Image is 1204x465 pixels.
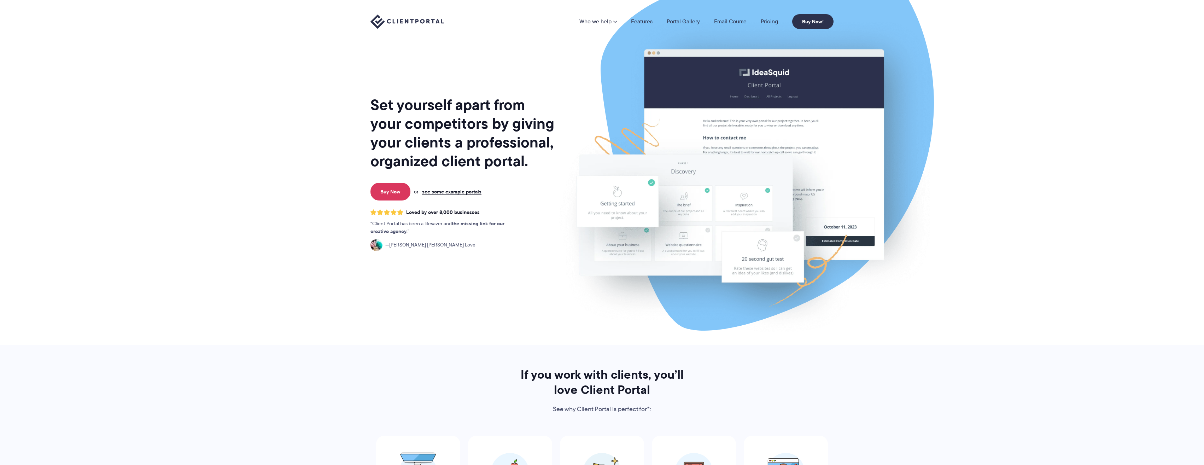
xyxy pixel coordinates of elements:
[511,404,693,415] p: See why Client Portal is perfect for*:
[714,19,747,24] a: Email Course
[406,209,480,215] span: Loved by over 8,000 businesses
[667,19,700,24] a: Portal Gallery
[631,19,653,24] a: Features
[579,19,617,24] a: Who we help
[761,19,778,24] a: Pricing
[385,241,475,249] span: [PERSON_NAME] [PERSON_NAME] Love
[370,220,519,236] p: Client Portal has been a lifesaver and .
[511,367,693,397] h2: If you work with clients, you’ll love Client Portal
[422,188,481,195] a: see some example portals
[370,95,556,170] h1: Set yourself apart from your competitors by giving your clients a professional, organized client ...
[414,188,419,195] span: or
[370,183,410,200] a: Buy Now
[792,14,834,29] a: Buy Now!
[370,220,504,235] strong: the missing link for our creative agency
